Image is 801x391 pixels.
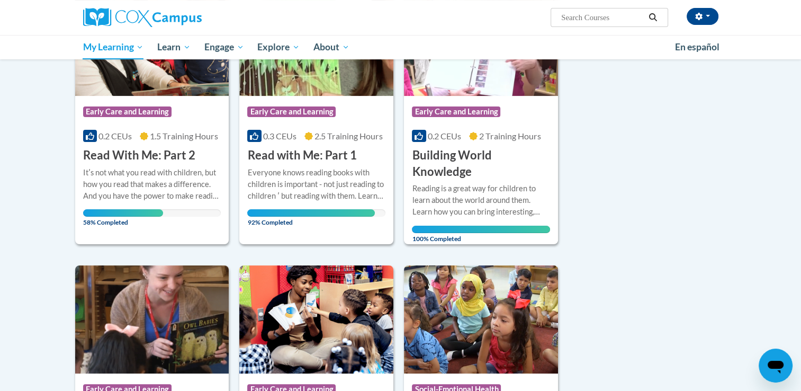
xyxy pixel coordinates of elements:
a: Engage [197,35,251,59]
a: Learn [150,35,197,59]
div: Your progress [412,226,550,233]
button: Account Settings [687,8,718,25]
div: Your progress [247,209,374,217]
img: Course Logo [75,265,229,374]
span: Early Care and Learning [412,106,500,117]
img: Course Logo [239,265,393,374]
span: En español [675,41,719,52]
a: About [307,35,356,59]
span: 0.2 CEUs [428,131,461,141]
span: 100% Completed [412,226,550,243]
span: 0.3 CEUs [263,131,296,141]
a: My Learning [76,35,151,59]
img: Course Logo [404,265,558,374]
img: Cox Campus [83,8,202,27]
h3: Read with Me: Part 1 [247,147,356,164]
a: Cox Campus [83,8,284,27]
span: Learn [157,41,191,54]
iframe: Button to launch messaging window [759,349,793,383]
div: Reading is a great way for children to learn about the world around them. Learn how you can bring... [412,183,550,218]
div: Itʹs not what you read with children, but how you read that makes a difference. And you have the ... [83,167,221,202]
span: 1.5 Training Hours [150,131,218,141]
h3: Read With Me: Part 2 [83,147,195,164]
span: 2.5 Training Hours [314,131,383,141]
span: About [313,41,349,54]
button: Search [645,11,661,24]
span: My Learning [83,41,143,54]
div: Your progress [83,209,163,217]
span: Engage [204,41,244,54]
span: 92% Completed [247,209,374,226]
a: Explore [250,35,307,59]
div: Everyone knows reading books with children is important - not just reading to children ʹ but read... [247,167,385,202]
input: Search Courses [560,11,645,24]
span: Early Care and Learning [247,106,336,117]
span: Explore [257,41,300,54]
span: 58% Completed [83,209,163,226]
h3: Building World Knowledge [412,147,550,180]
div: Main menu [67,35,734,59]
span: 0.2 CEUs [98,131,132,141]
span: Early Care and Learning [83,106,172,117]
span: 2 Training Hours [479,131,541,141]
a: En español [668,36,726,58]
